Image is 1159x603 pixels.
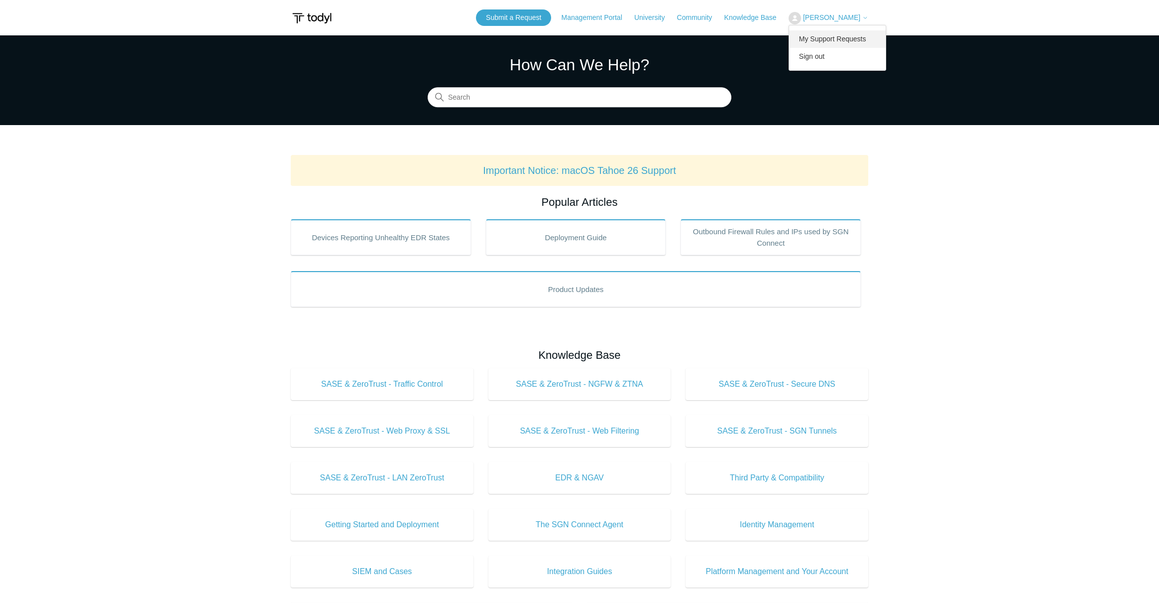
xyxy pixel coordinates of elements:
[686,368,868,400] a: SASE & ZeroTrust - Secure DNS
[291,9,333,27] img: Todyl Support Center Help Center home page
[306,425,459,437] span: SASE & ZeroTrust - Web Proxy & SSL
[488,509,671,541] a: The SGN Connect Agent
[686,462,868,494] a: Third Party & Compatibility
[291,509,473,541] a: Getting Started and Deployment
[724,12,787,23] a: Knowledge Base
[291,271,861,307] a: Product Updates
[306,566,459,578] span: SIEM and Cases
[803,13,860,21] span: [PERSON_NAME]
[686,509,868,541] a: Identity Management
[291,219,471,255] a: Devices Reporting Unhealthy EDR States
[700,472,853,484] span: Third Party & Compatibility
[503,425,656,437] span: SASE & ZeroTrust - Web Filtering
[700,519,853,531] span: Identity Management
[503,378,656,390] span: SASE & ZeroTrust - NGFW & ZTNA
[488,556,671,588] a: Integration Guides
[789,48,886,65] a: Sign out
[686,415,868,447] a: SASE & ZeroTrust - SGN Tunnels
[677,12,722,23] a: Community
[483,165,676,176] a: Important Notice: macOS Tahoe 26 Support
[486,219,666,255] a: Deployment Guide
[291,347,868,363] h2: Knowledge Base
[503,519,656,531] span: The SGN Connect Agent
[306,519,459,531] span: Getting Started and Deployment
[503,566,656,578] span: Integration Guides
[476,9,551,26] a: Submit a Request
[789,12,868,24] button: [PERSON_NAME]
[291,415,473,447] a: SASE & ZeroTrust - Web Proxy & SSL
[789,30,886,48] a: My Support Requests
[488,415,671,447] a: SASE & ZeroTrust - Web Filtering
[686,556,868,588] a: Platform Management and Your Account
[291,462,473,494] a: SASE & ZeroTrust - LAN ZeroTrust
[291,556,473,588] a: SIEM and Cases
[700,425,853,437] span: SASE & ZeroTrust - SGN Tunnels
[562,12,632,23] a: Management Portal
[488,462,671,494] a: EDR & NGAV
[428,53,731,77] h1: How Can We Help?
[306,378,459,390] span: SASE & ZeroTrust - Traffic Control
[503,472,656,484] span: EDR & NGAV
[700,378,853,390] span: SASE & ZeroTrust - Secure DNS
[291,368,473,400] a: SASE & ZeroTrust - Traffic Control
[291,194,868,210] h2: Popular Articles
[488,368,671,400] a: SASE & ZeroTrust - NGFW & ZTNA
[681,219,861,255] a: Outbound Firewall Rules and IPs used by SGN Connect
[428,88,731,108] input: Search
[700,566,853,578] span: Platform Management and Your Account
[634,12,675,23] a: University
[306,472,459,484] span: SASE & ZeroTrust - LAN ZeroTrust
